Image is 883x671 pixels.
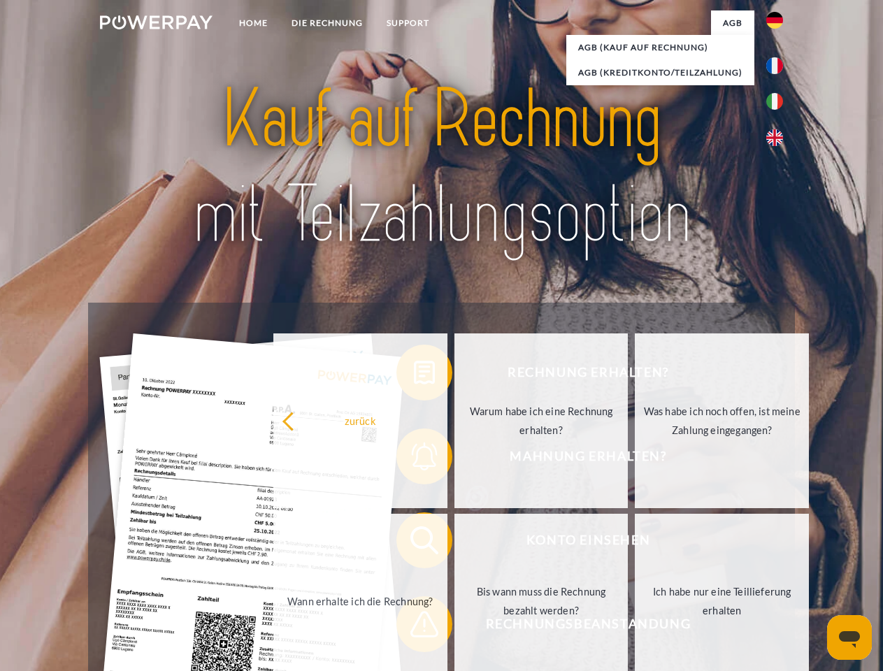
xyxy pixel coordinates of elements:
[827,615,872,660] iframe: Schaltfläche zum Öffnen des Messaging-Fensters
[635,333,809,508] a: Was habe ich noch offen, ist meine Zahlung eingegangen?
[134,67,749,268] img: title-powerpay_de.svg
[711,10,754,36] a: agb
[566,60,754,85] a: AGB (Kreditkonto/Teilzahlung)
[766,12,783,29] img: de
[282,591,439,610] div: Wann erhalte ich die Rechnung?
[643,402,801,440] div: Was habe ich noch offen, ist meine Zahlung eingegangen?
[100,15,213,29] img: logo-powerpay-white.svg
[766,57,783,74] img: fr
[280,10,375,36] a: DIE RECHNUNG
[463,402,620,440] div: Warum habe ich eine Rechnung erhalten?
[643,582,801,620] div: Ich habe nur eine Teillieferung erhalten
[766,129,783,146] img: en
[566,35,754,60] a: AGB (Kauf auf Rechnung)
[766,93,783,110] img: it
[463,582,620,620] div: Bis wann muss die Rechnung bezahlt werden?
[375,10,441,36] a: SUPPORT
[282,411,439,430] div: zurück
[227,10,280,36] a: Home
